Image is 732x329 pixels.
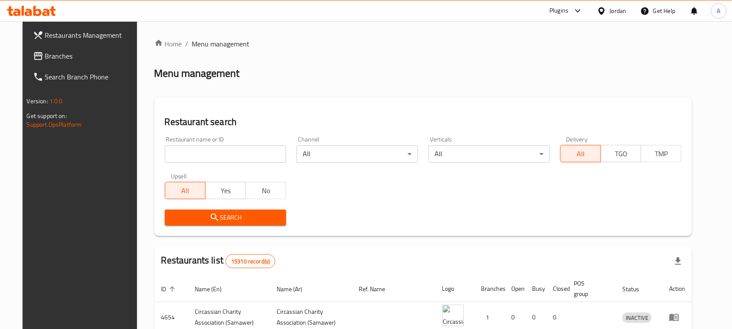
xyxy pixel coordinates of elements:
[297,145,418,163] div: All
[161,284,178,294] span: ID
[165,115,682,128] h2: Restaurant search
[26,25,145,46] a: Restaurants Management
[27,95,48,107] span: Version:
[192,39,250,49] span: Menu management
[165,182,206,199] button: All
[641,145,682,162] button: TMP
[359,284,396,294] span: Ref. Name
[566,136,588,142] label: Delivery
[622,313,652,323] span: INACTIVE
[45,72,138,82] span: Search Branch Phone
[601,145,641,162] button: TGO
[622,313,652,323] div: INACTIVE
[154,39,693,49] nav: breadcrumb
[26,46,145,66] a: Branches
[428,145,550,163] div: All
[474,276,505,302] th: Branches
[226,257,275,266] span: 15310 record(s)
[505,276,526,302] th: Open
[277,284,314,294] span: Name (Ar)
[622,284,650,294] span: Status
[546,276,567,302] th: Closed
[205,182,246,199] button: Yes
[605,148,638,160] span: TGO
[45,51,138,61] span: Branches
[610,6,627,16] div: Jordan
[165,210,286,226] button: Search
[154,39,182,49] a: Home
[225,254,275,268] div: Total records count
[27,119,82,130] a: Support.OpsPlatform
[172,212,279,223] span: Search
[245,182,286,199] button: No
[662,276,692,302] th: Action
[169,184,202,197] span: All
[574,278,605,299] span: POS group
[195,284,233,294] span: Name (En)
[564,148,598,160] span: All
[717,6,721,16] span: A
[26,66,145,87] a: Search Branch Phone
[186,39,189,49] li: /
[171,173,187,179] label: Upsell
[442,305,464,326] img: ​Circassian ​Charity ​Association​ (Samawer)
[27,110,67,122] span: Get support on:
[45,30,138,40] span: Restaurants Management
[435,276,474,302] th: Logo
[669,312,685,322] div: Menu
[560,145,601,162] button: All
[668,251,689,272] div: Export file
[549,6,569,16] div: Plugins
[249,184,283,197] span: No
[645,148,678,160] span: TMP
[165,145,286,163] input: Search for restaurant name or ID..
[161,254,276,268] h2: Restaurants list
[154,66,240,80] h2: Menu management
[526,276,546,302] th: Busy
[49,95,63,107] span: 1.0.0
[209,184,242,197] span: Yes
